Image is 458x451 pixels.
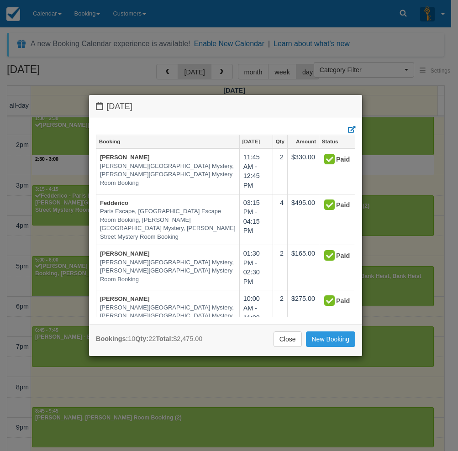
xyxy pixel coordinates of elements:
a: Fedderico [100,199,128,206]
a: Close [274,331,302,347]
td: 2 [273,245,287,290]
strong: Bookings: [96,335,128,342]
em: [PERSON_NAME][GEOGRAPHIC_DATA] Mystery, [PERSON_NAME][GEOGRAPHIC_DATA] Mystery Room Booking [100,304,236,329]
div: Paid [323,249,343,263]
em: [PERSON_NAME][GEOGRAPHIC_DATA] Mystery, [PERSON_NAME][GEOGRAPHIC_DATA] Mystery Room Booking [100,162,236,188]
div: Paid [323,294,343,309]
div: Paid [323,198,343,213]
a: Amount [288,135,319,148]
td: $330.00 [287,148,319,194]
strong: Total: [156,335,173,342]
a: [PERSON_NAME] [100,154,150,161]
em: [PERSON_NAME][GEOGRAPHIC_DATA] Mystery, [PERSON_NAME][GEOGRAPHIC_DATA] Mystery Room Booking [100,258,236,284]
div: Paid [323,152,343,167]
em: Paris Escape, [GEOGRAPHIC_DATA] Escape Room Booking, [PERSON_NAME][GEOGRAPHIC_DATA] Mystery, [PER... [100,207,236,241]
td: $495.00 [287,194,319,245]
td: 01:30 PM - 02:30 PM [239,245,273,290]
a: Booking [96,135,239,148]
a: Status [319,135,355,148]
td: 2 [273,148,287,194]
td: $165.00 [287,245,319,290]
a: Qty [273,135,287,148]
td: 4 [273,194,287,245]
h4: [DATE] [96,102,355,111]
td: 2 [273,290,287,336]
td: 03:15 PM - 04:15 PM [239,194,273,245]
a: [PERSON_NAME] [100,295,150,302]
td: 11:45 AM - 12:45 PM [239,148,273,194]
a: [PERSON_NAME] [100,250,150,257]
a: [DATE] [240,135,273,148]
td: $275.00 [287,290,319,336]
div: 10 22 $2,475.00 [96,334,202,344]
strong: Qty: [135,335,148,342]
td: 10:00 AM - 11:00 AM [239,290,273,336]
a: New Booking [306,331,356,347]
